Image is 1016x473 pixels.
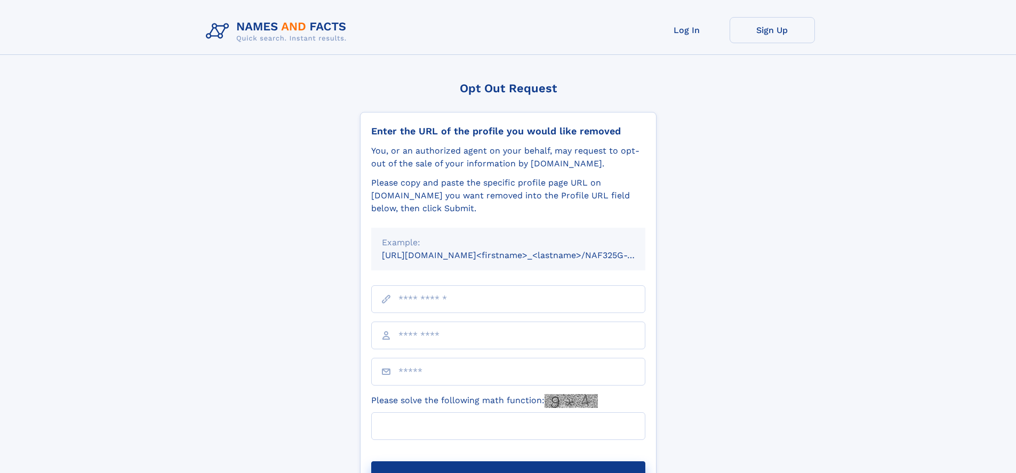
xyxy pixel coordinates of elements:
[360,82,657,95] div: Opt Out Request
[371,177,645,215] div: Please copy and paste the specific profile page URL on [DOMAIN_NAME] you want removed into the Pr...
[730,17,815,43] a: Sign Up
[644,17,730,43] a: Log In
[202,17,355,46] img: Logo Names and Facts
[382,250,666,260] small: [URL][DOMAIN_NAME]<firstname>_<lastname>/NAF325G-xxxxxxxx
[371,145,645,170] div: You, or an authorized agent on your behalf, may request to opt-out of the sale of your informatio...
[382,236,635,249] div: Example:
[371,125,645,137] div: Enter the URL of the profile you would like removed
[371,394,598,408] label: Please solve the following math function:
